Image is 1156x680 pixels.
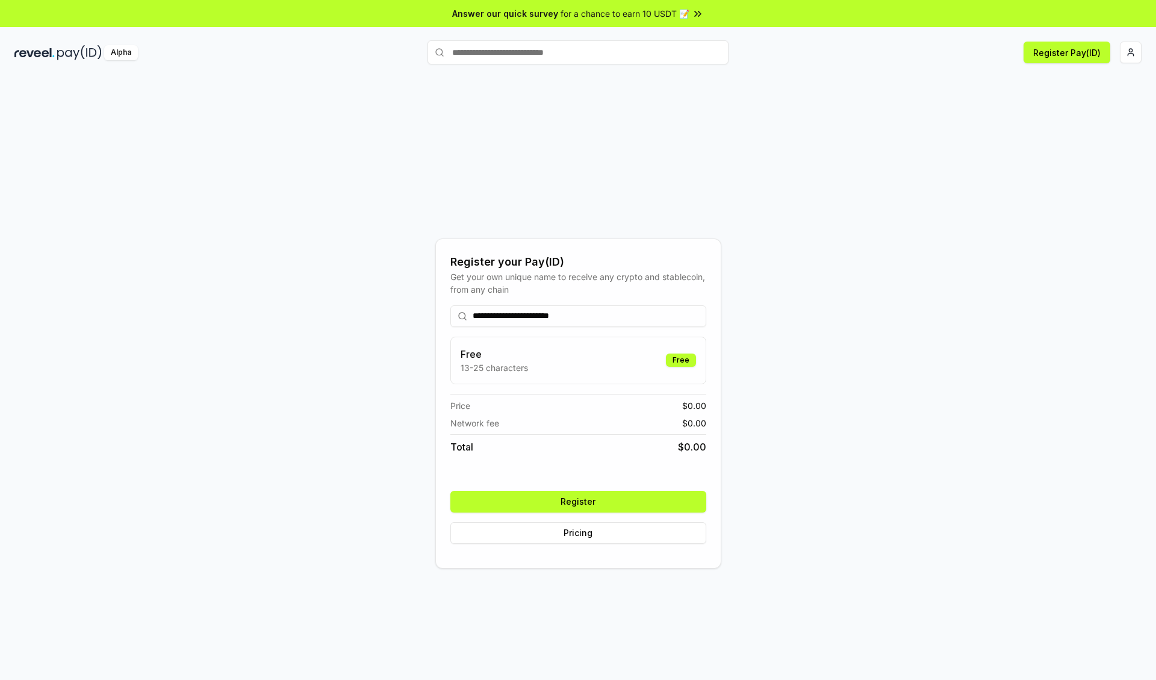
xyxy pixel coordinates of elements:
[452,7,558,20] span: Answer our quick survey
[678,440,706,454] span: $ 0.00
[450,440,473,454] span: Total
[682,399,706,412] span: $ 0.00
[461,361,528,374] p: 13-25 characters
[682,417,706,429] span: $ 0.00
[450,254,706,270] div: Register your Pay(ID)
[14,45,55,60] img: reveel_dark
[104,45,138,60] div: Alpha
[461,347,528,361] h3: Free
[450,491,706,513] button: Register
[57,45,102,60] img: pay_id
[450,399,470,412] span: Price
[450,270,706,296] div: Get your own unique name to receive any crypto and stablecoin, from any chain
[1024,42,1110,63] button: Register Pay(ID)
[450,417,499,429] span: Network fee
[561,7,689,20] span: for a chance to earn 10 USDT 📝
[450,522,706,544] button: Pricing
[666,354,696,367] div: Free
